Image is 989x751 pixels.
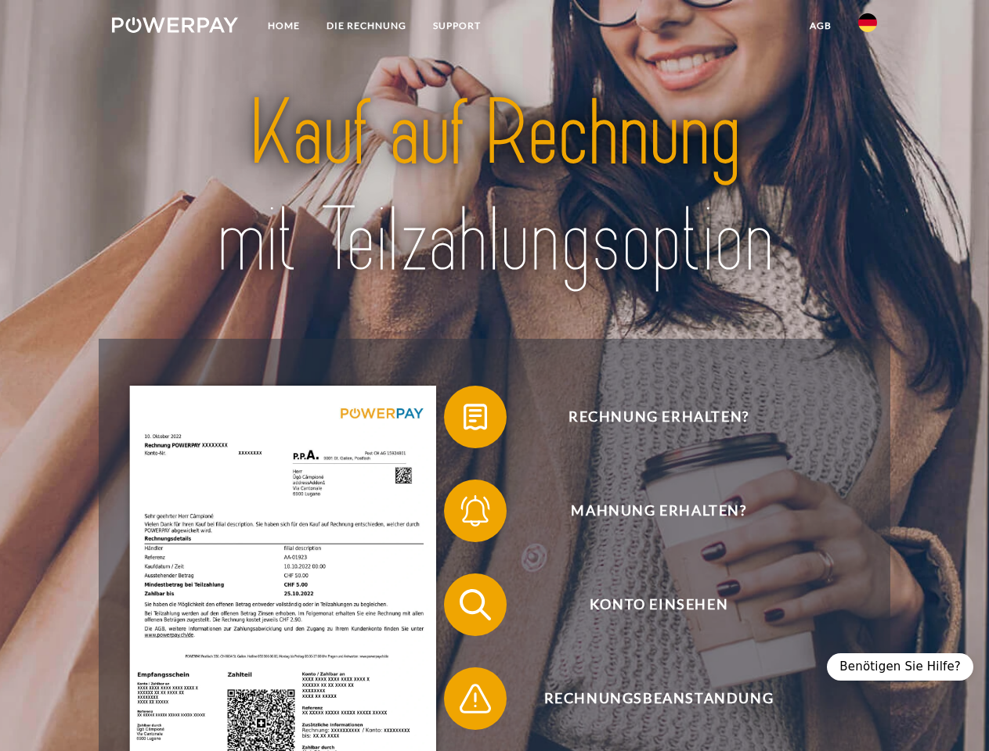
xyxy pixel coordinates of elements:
span: Rechnungsbeanstandung [467,667,850,730]
img: qb_warning.svg [456,679,495,718]
span: Konto einsehen [467,573,850,636]
button: Rechnungsbeanstandung [444,667,851,730]
span: Mahnung erhalten? [467,480,850,542]
img: de [858,13,877,32]
img: qb_bell.svg [456,491,495,530]
img: title-powerpay_de.svg [150,75,839,300]
button: Konto einsehen [444,573,851,636]
a: agb [796,12,845,40]
img: logo-powerpay-white.svg [112,17,238,33]
span: Rechnung erhalten? [467,386,850,448]
div: Benötigen Sie Hilfe? [827,653,973,681]
button: Rechnung erhalten? [444,386,851,448]
img: qb_bill.svg [456,397,495,437]
a: DIE RECHNUNG [313,12,420,40]
button: Mahnung erhalten? [444,480,851,542]
img: qb_search.svg [456,585,495,624]
a: Home [254,12,313,40]
a: SUPPORT [420,12,494,40]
